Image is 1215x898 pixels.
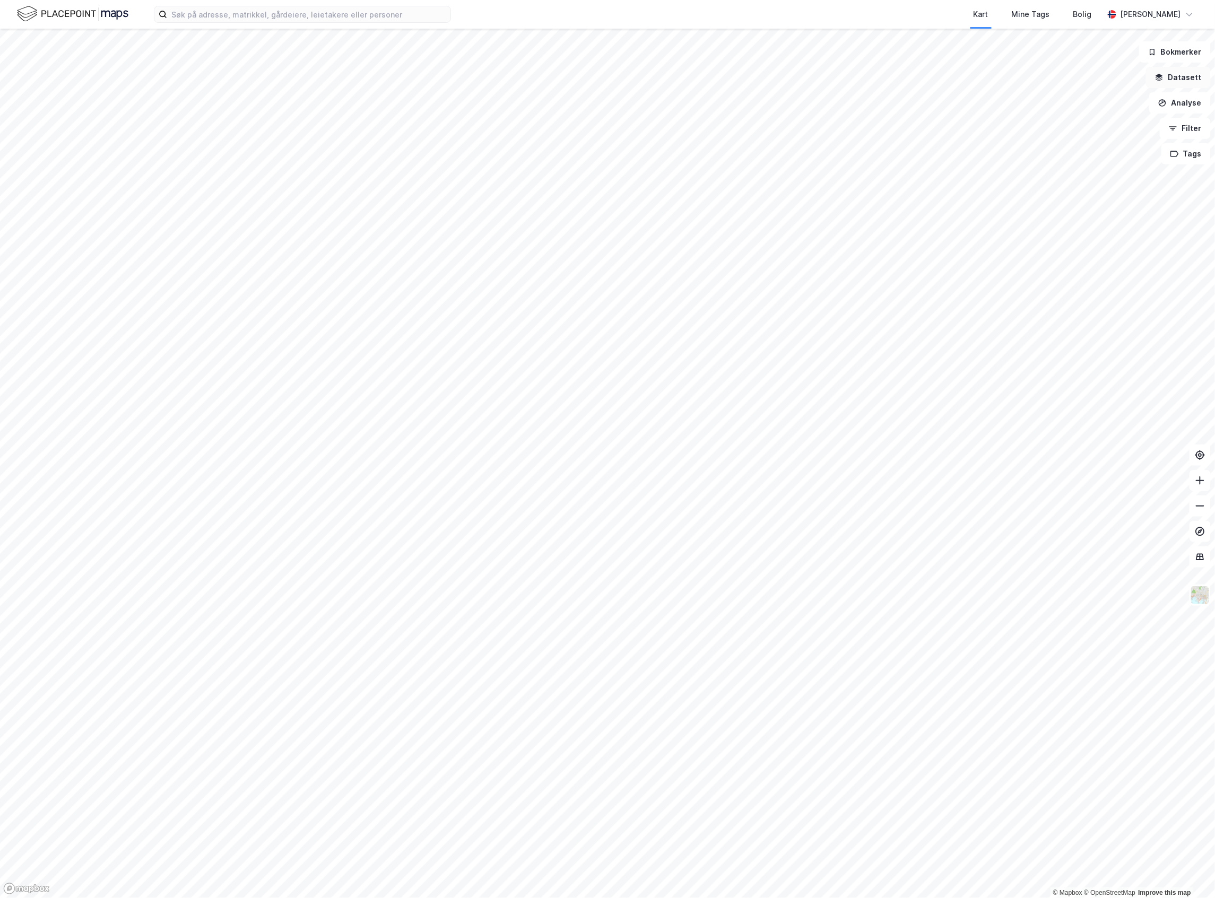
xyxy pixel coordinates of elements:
[1149,92,1211,114] button: Analyse
[3,883,50,895] a: Mapbox homepage
[1139,41,1211,63] button: Bokmerker
[974,8,988,21] div: Kart
[1161,143,1211,164] button: Tags
[1139,889,1191,896] a: Improve this map
[1162,847,1215,898] div: Kontrollprogram for chat
[167,6,450,22] input: Søk på adresse, matrikkel, gårdeiere, leietakere eller personer
[1084,889,1135,896] a: OpenStreetMap
[1121,8,1181,21] div: [PERSON_NAME]
[1012,8,1050,21] div: Mine Tags
[17,5,128,23] img: logo.f888ab2527a4732fd821a326f86c7f29.svg
[1190,585,1210,605] img: Z
[1073,8,1092,21] div: Bolig
[1053,889,1082,896] a: Mapbox
[1160,118,1211,139] button: Filter
[1162,847,1215,898] iframe: Chat Widget
[1146,67,1211,88] button: Datasett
